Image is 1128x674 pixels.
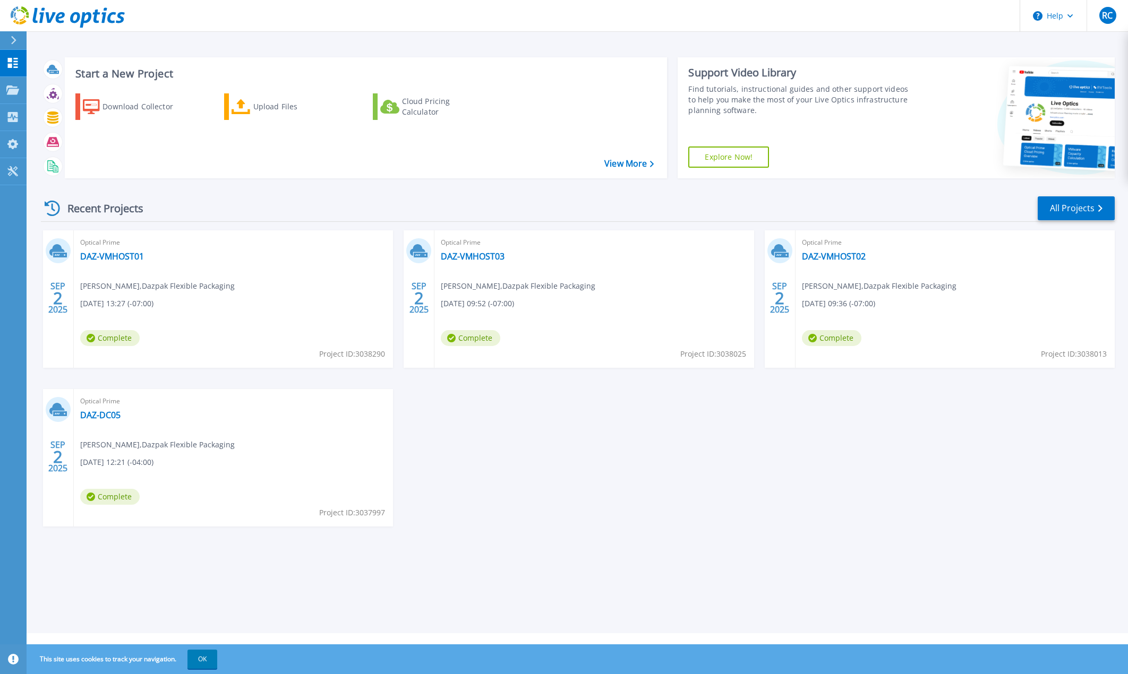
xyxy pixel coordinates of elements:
span: [DATE] 12:21 (-04:00) [80,456,153,468]
div: SEP 2025 [770,279,790,317]
a: DAZ-VMHOST02 [802,251,866,262]
span: [PERSON_NAME] , Dazpak Flexible Packaging [802,280,956,292]
span: Optical Prime [441,237,747,248]
span: Optical Prime [80,395,387,407]
a: DAZ-VMHOST01 [80,251,144,262]
span: 2 [414,293,424,303]
div: Upload Files [253,96,338,117]
span: [PERSON_NAME] , Dazpak Flexible Packaging [80,280,235,292]
a: All Projects [1038,196,1115,220]
a: View More [604,159,654,169]
span: Optical Prime [802,237,1108,248]
span: Complete [441,330,500,346]
span: Complete [80,489,140,505]
span: [PERSON_NAME] , Dazpak Flexible Packaging [80,439,235,451]
span: Project ID: 3038025 [680,348,746,360]
a: Cloud Pricing Calculator [373,93,491,120]
div: Download Collector [102,96,187,117]
span: Project ID: 3038013 [1041,348,1107,360]
span: 2 [775,293,784,303]
div: Recent Projects [41,195,158,221]
span: This site uses cookies to track your navigation. [29,650,217,669]
span: 2 [53,452,63,461]
h3: Start a New Project [75,68,654,80]
div: SEP 2025 [48,279,68,317]
div: Cloud Pricing Calculator [402,96,487,117]
span: RC [1102,11,1113,20]
div: Find tutorials, instructional guides and other support videos to help you make the most of your L... [688,84,912,116]
span: Complete [80,330,140,346]
span: Optical Prime [80,237,387,248]
button: OK [187,650,217,669]
span: [PERSON_NAME] , Dazpak Flexible Packaging [441,280,595,292]
span: [DATE] 13:27 (-07:00) [80,298,153,309]
a: Explore Now! [688,146,769,168]
span: Project ID: 3038290 [319,348,385,360]
a: Download Collector [75,93,194,120]
span: [DATE] 09:52 (-07:00) [441,298,514,309]
a: DAZ-VMHOST03 [441,251,505,262]
span: 2 [53,293,63,303]
a: DAZ-DC05 [80,410,121,420]
div: Support Video Library [688,66,912,80]
span: [DATE] 09:36 (-07:00) [802,298,875,309]
div: SEP 2025 [48,437,68,476]
div: SEP 2025 [409,279,429,317]
span: Complete [802,330,861,346]
a: Upload Files [224,93,343,120]
span: Project ID: 3037997 [319,507,385,519]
